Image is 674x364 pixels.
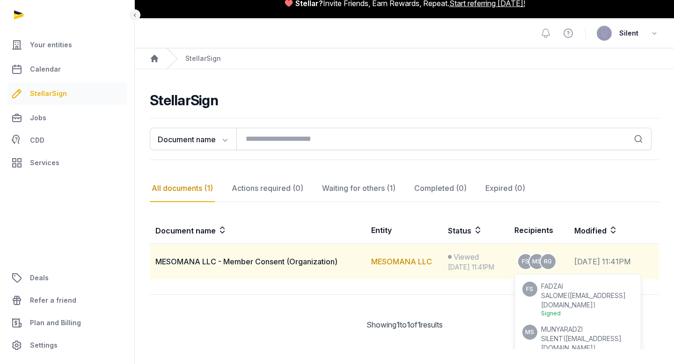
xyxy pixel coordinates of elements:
span: [EMAIL_ADDRESS][DOMAIN_NAME] [541,335,622,352]
span: Silent [619,28,638,39]
span: FS [522,259,529,264]
a: Your entities [7,34,127,56]
th: Entity [366,217,442,244]
a: Jobs [7,107,127,129]
th: Modified [569,217,659,244]
a: StellarSign [7,82,127,105]
th: Recipients [509,217,569,244]
span: [EMAIL_ADDRESS][DOMAIN_NAME] [541,291,626,309]
a: Services [7,152,127,174]
span: Calendar [30,64,61,75]
span: MS [532,259,541,264]
a: Deals [7,267,127,289]
a: Calendar [7,58,127,80]
span: MUNYARADZI SILENT [541,325,583,342]
h2: StellarSign [150,92,659,109]
span: MESOMANA LLC - Member Consent (Organization) [155,257,337,266]
span: Services [30,157,59,168]
iframe: Chat Widget [627,319,674,364]
nav: Tabs [150,175,659,202]
div: Completed (0) [412,175,469,202]
a: Settings [7,334,127,357]
span: Settings [30,340,58,351]
div: Waiting for others (1) [320,175,397,202]
div: ( ) [541,282,633,317]
div: Expired (0) [484,175,527,202]
th: Status [442,217,508,244]
div: Showing to of results [150,319,659,330]
th: Document name [150,217,366,244]
span: CDD [30,135,44,146]
span: Jobs [30,112,46,124]
td: [DATE] 11:41PM [569,244,646,280]
a: Plan and Billing [7,312,127,334]
div: All documents (1) [150,175,215,202]
a: MESOMANA LLC [371,257,432,266]
span: RG [544,259,552,264]
span: Your entities [30,39,72,51]
span: FS [526,286,533,292]
a: CDD [7,131,127,150]
div: Actions required (0) [230,175,305,202]
span: Signed [541,310,561,317]
span: MS [525,329,534,335]
span: 1 [407,320,410,329]
button: Document name [150,128,236,150]
span: Refer a friend [30,295,76,306]
a: Refer a friend [7,289,127,312]
nav: Breadcrumb [135,48,674,69]
span: 1 [418,320,421,329]
div: [DATE] 11:41PM [448,262,503,272]
span: Viewed [454,251,479,262]
span: FADZAI SALOME [541,282,567,299]
div: StellarSign [185,54,221,63]
img: avatar [597,26,612,41]
span: StellarSign [30,88,67,99]
span: Plan and Billing [30,317,81,328]
span: Deals [30,272,49,284]
div: ( ) [541,325,633,360]
span: 1 [396,320,400,329]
